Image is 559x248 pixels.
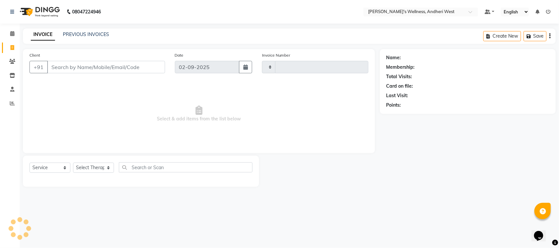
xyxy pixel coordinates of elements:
a: PREVIOUS INVOICES [63,31,109,37]
input: Search by Name/Mobile/Email/Code [47,61,165,73]
a: INVOICE [31,29,55,41]
div: Card on file: [386,83,413,90]
div: Total Visits: [386,73,412,80]
label: Date [175,52,184,58]
img: logo [17,3,62,21]
div: Membership: [386,64,415,71]
div: Last Visit: [386,92,408,99]
div: Name: [386,54,401,61]
button: Create New [483,31,521,41]
label: Client [29,52,40,58]
input: Search or Scan [119,162,252,172]
div: Points: [386,102,401,109]
button: +91 [29,61,48,73]
b: 08047224946 [72,3,101,21]
span: Select & add items from the list below [29,81,368,147]
label: Invoice Number [262,52,290,58]
iframe: chat widget [531,222,552,241]
button: Save [524,31,547,41]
